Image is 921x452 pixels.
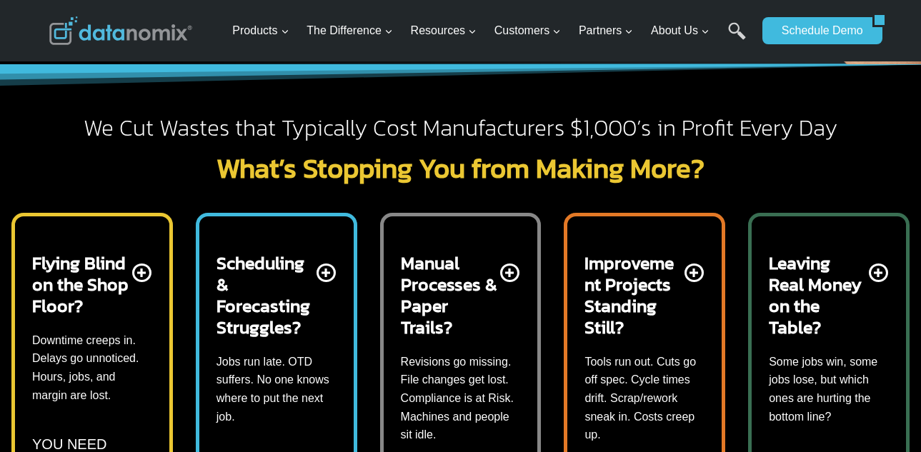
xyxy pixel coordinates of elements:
[49,16,192,45] img: Datanomix
[769,353,889,426] p: Some jobs win, some jobs lose, but which ones are hurting the bottom line?
[494,21,561,40] span: Customers
[728,22,746,54] a: Search
[401,252,498,338] h2: Manual Processes & Paper Trails?
[194,318,241,328] a: Privacy Policy
[322,59,386,72] span: Phone number
[216,353,337,426] p: Jobs run late. OTD suffers. No one knows where to put the next job.
[322,1,367,14] span: Last Name
[226,8,755,54] nav: Primary Navigation
[850,383,921,452] iframe: Chat Widget
[216,252,314,338] h2: Scheduling & Forecasting Struggles?
[7,199,237,445] iframe: Popup CTA
[307,21,393,40] span: The Difference
[49,155,872,182] h2: What’s Stopping You from Making More?
[584,353,705,444] p: Tools run out. Cuts go off spec. Cycle times drift. Scrap/rework sneak in. Costs creep up.
[579,21,633,40] span: Partners
[411,21,477,40] span: Resources
[49,114,872,144] h2: We Cut Wastes that Typically Cost Manufacturers $1,000’s in Profit Every Day
[160,318,181,328] a: Terms
[651,21,710,40] span: About Us
[769,252,866,338] h2: Leaving Real Money on the Table?
[322,176,377,189] span: State/Region
[232,21,289,40] span: Products
[401,353,521,444] p: Revisions go missing. File changes get lost. Compliance is at Risk. Machines and people sit idle.
[762,17,872,44] a: Schedule Demo
[584,252,682,338] h2: Improvement Projects Standing Still?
